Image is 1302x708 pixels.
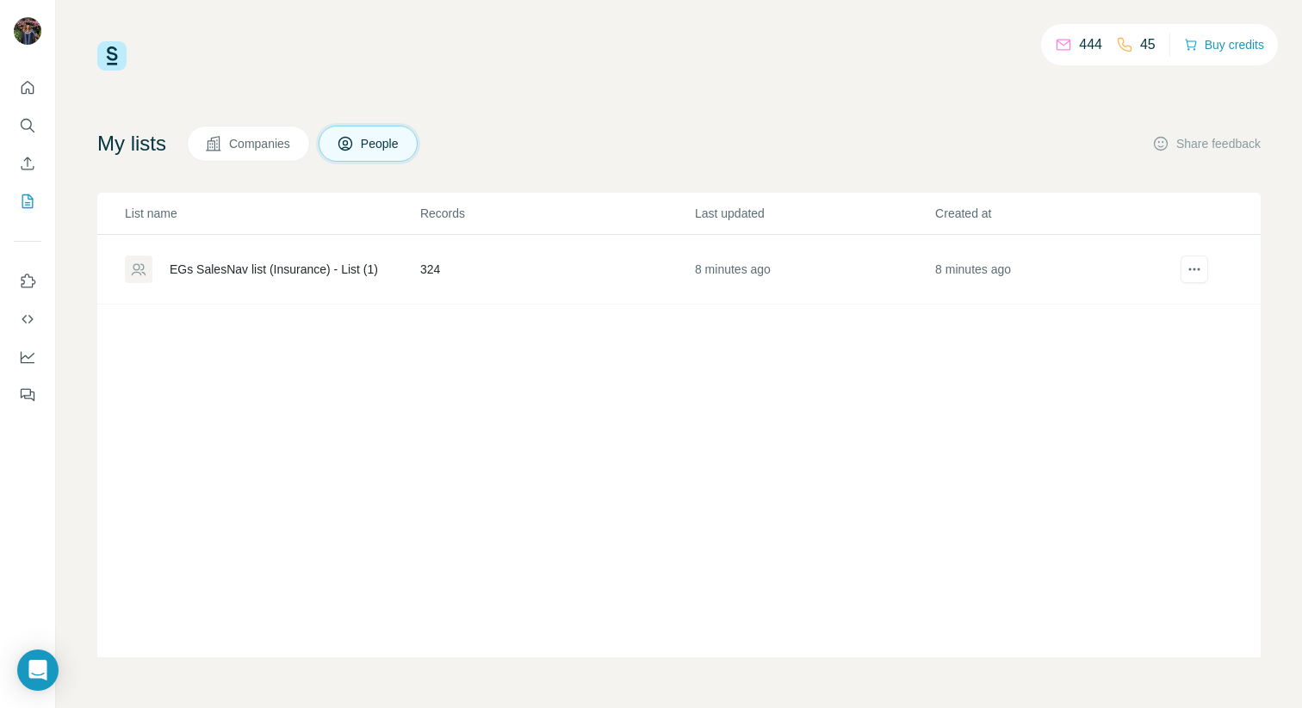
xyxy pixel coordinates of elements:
h4: My lists [97,130,166,157]
span: People [361,135,400,152]
button: Use Surfe on LinkedIn [14,266,41,297]
td: 8 minutes ago [694,235,934,305]
button: Share feedback [1152,135,1261,152]
button: Feedback [14,379,41,410]
button: Quick start [14,72,41,103]
p: Last updated [695,205,933,222]
td: 8 minutes ago [934,235,1175,305]
img: Avatar [14,17,41,45]
span: Companies [229,135,292,152]
button: My lists [14,186,41,217]
p: 444 [1079,34,1102,55]
button: Enrich CSV [14,148,41,179]
div: Open Intercom Messenger [17,650,59,691]
p: 45 [1140,34,1156,55]
button: Dashboard [14,342,41,372]
button: Use Surfe API [14,304,41,335]
img: Surfe Logo [97,41,127,71]
div: EGs SalesNav list (Insurance) - List (1) [170,261,378,278]
button: actions [1181,255,1208,283]
p: Created at [935,205,1174,222]
button: Search [14,110,41,141]
p: List name [125,205,418,222]
p: Records [420,205,693,222]
button: Buy credits [1184,33,1264,57]
td: 324 [419,235,694,305]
